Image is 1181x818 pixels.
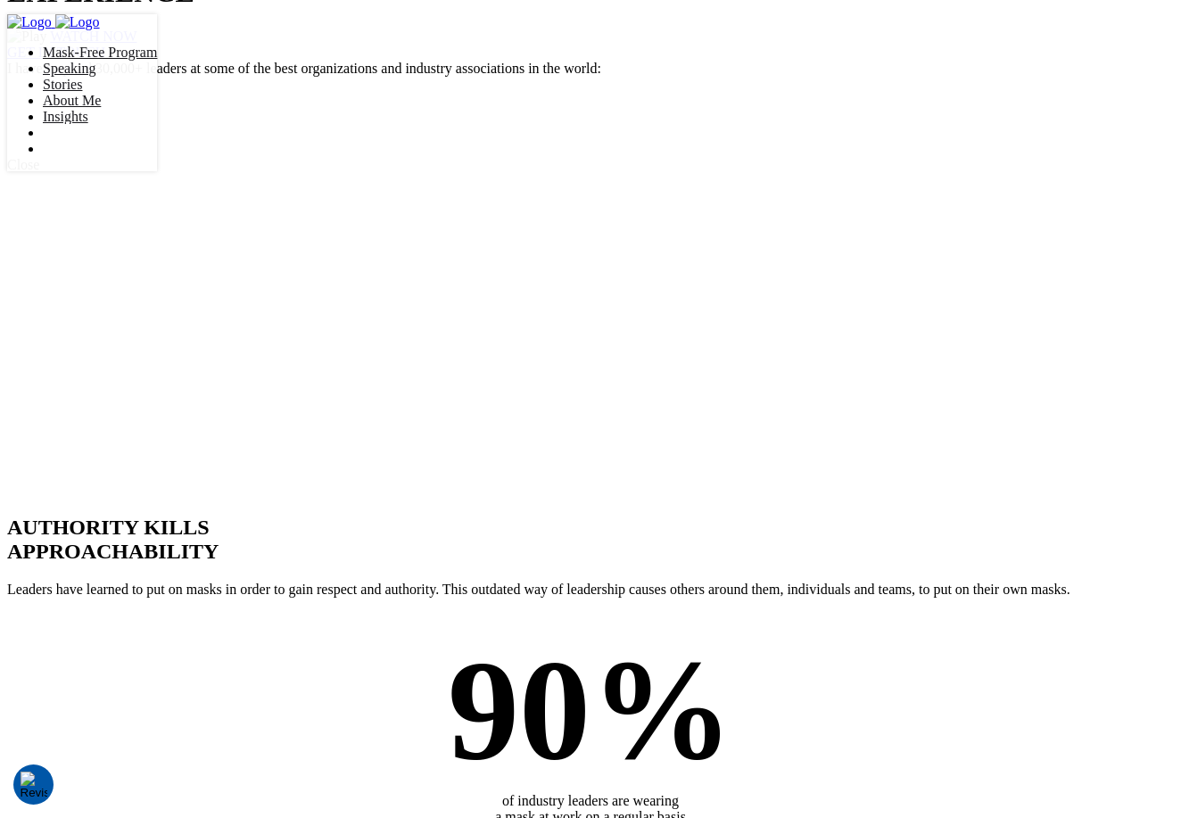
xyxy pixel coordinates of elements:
a: Order the book [43,141,129,156]
a: Speaking [43,61,96,76]
a: Insights [43,109,88,124]
iframe: MBW-SpeakingReel-Final2 [7,173,578,494]
a: Stories [43,77,82,92]
span: 90% [448,631,733,789]
span: AUTHORITY KILLS APPROACHABILITY [7,516,219,563]
div: I have inspired 30,000+ leaders at some of the best organizations and industry associations in th... [7,61,1174,77]
a: About Me [43,93,101,108]
img: Revisit consent button [21,772,47,798]
span: Leaders have learned to put on masks in order to gain respect and authority. This outdated way of... [7,582,1070,597]
a: Login [43,124,114,141]
img: Company Logo [55,14,100,30]
button: Consent Preferences [21,772,47,798]
a: Company Logo Company Logo [7,14,100,29]
a: Mask-Free Program [43,45,157,60]
span: Close [7,157,39,172]
img: Company Logo [7,14,52,30]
